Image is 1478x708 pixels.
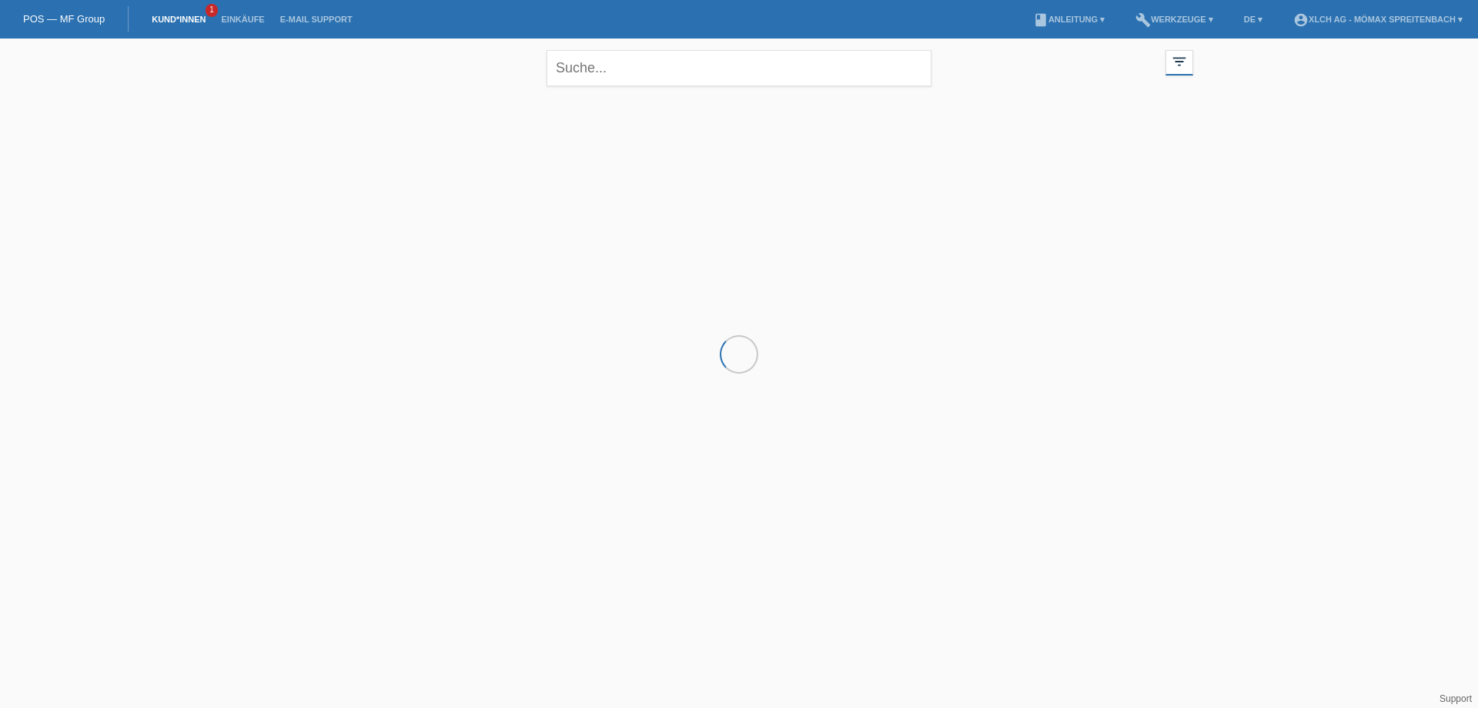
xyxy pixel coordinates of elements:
a: Support [1440,693,1472,704]
a: POS — MF Group [23,13,105,25]
i: account_circle [1293,12,1309,28]
input: Suche... [547,50,931,86]
span: 1 [206,4,218,17]
a: account_circleXLCH AG - Mömax Spreitenbach ▾ [1286,15,1470,24]
a: buildWerkzeuge ▾ [1128,15,1221,24]
a: bookAnleitung ▾ [1025,15,1112,24]
a: DE ▾ [1236,15,1270,24]
a: E-Mail Support [273,15,360,24]
i: filter_list [1171,53,1188,70]
i: build [1135,12,1151,28]
a: Kund*innen [144,15,213,24]
i: book [1033,12,1048,28]
a: Einkäufe [213,15,272,24]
